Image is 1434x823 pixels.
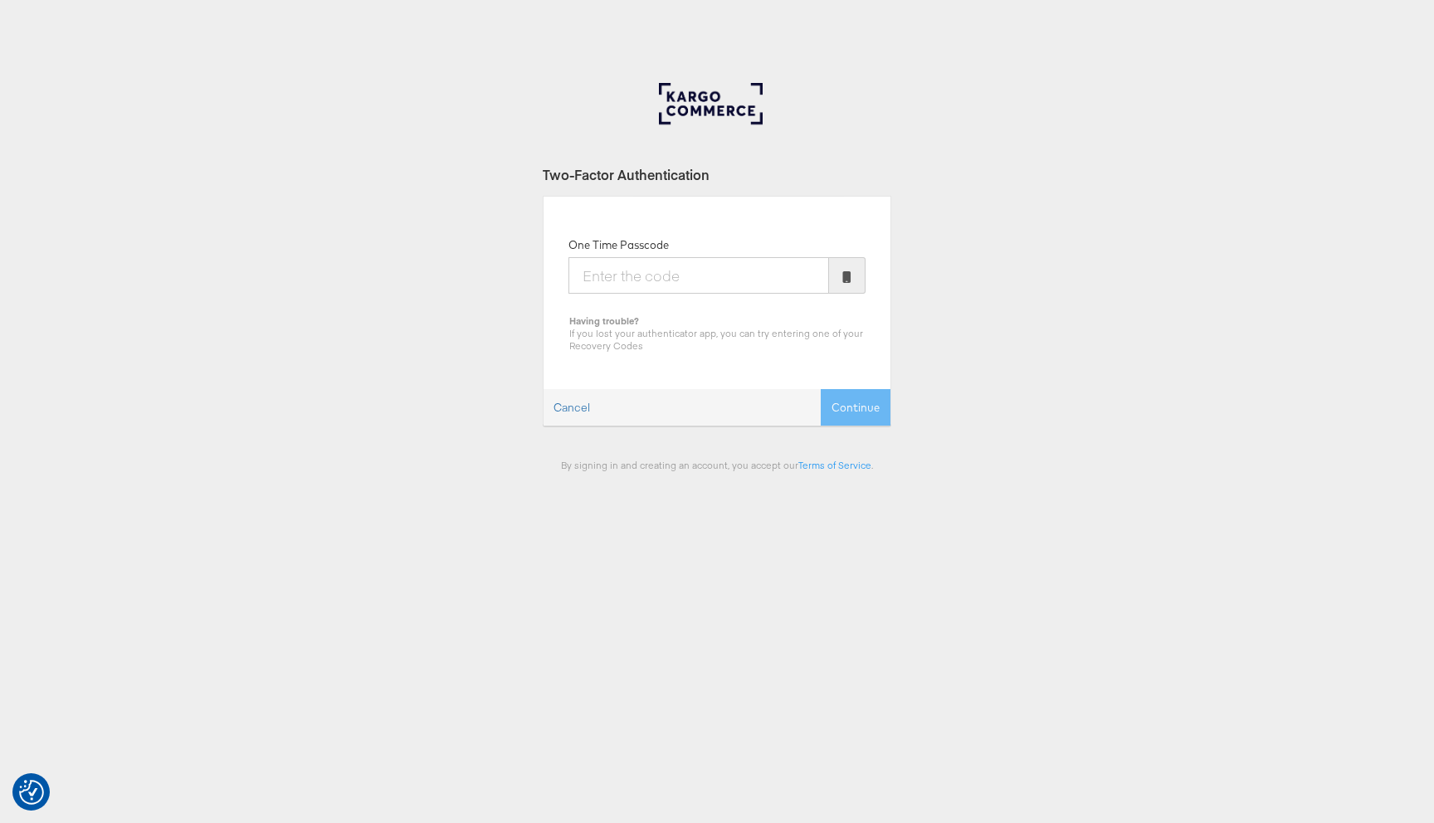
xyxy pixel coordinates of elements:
img: Revisit consent button [19,780,44,805]
div: Two-Factor Authentication [543,165,891,184]
a: Terms of Service [798,459,871,471]
div: By signing in and creating an account, you accept our . [543,459,891,471]
button: Consent Preferences [19,780,44,805]
span: If you lost your authenticator app, you can try entering one of your Recovery Codes [569,327,863,352]
b: Having trouble? [569,314,639,327]
label: One Time Passcode [568,237,669,253]
input: Enter the code [568,257,829,294]
a: Cancel [544,390,600,426]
